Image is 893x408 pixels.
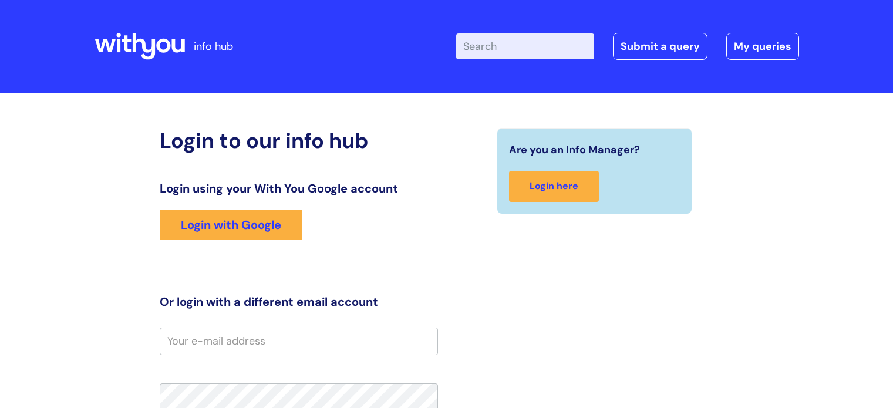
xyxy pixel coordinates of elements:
[194,37,233,56] p: info hub
[726,33,799,60] a: My queries
[160,328,438,355] input: Your e-mail address
[160,128,438,153] h2: Login to our info hub
[160,295,438,309] h3: Or login with a different email account
[456,33,594,59] input: Search
[160,210,302,240] a: Login with Google
[509,140,640,159] span: Are you an Info Manager?
[509,171,599,202] a: Login here
[613,33,707,60] a: Submit a query
[160,181,438,195] h3: Login using your With You Google account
